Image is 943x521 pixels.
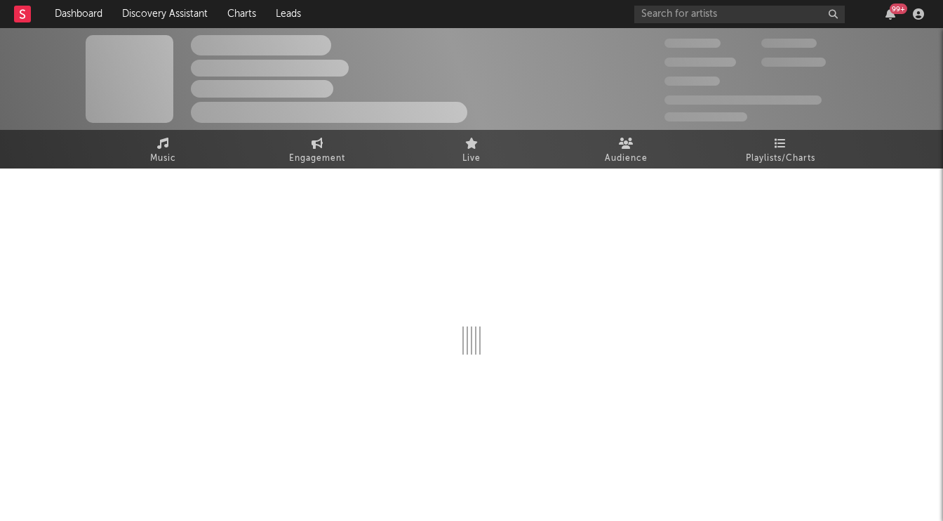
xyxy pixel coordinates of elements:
[761,58,826,67] span: 1,000,000
[394,130,549,169] a: Live
[664,39,721,48] span: 300,000
[664,77,720,86] span: 100,000
[746,150,815,167] span: Playlists/Charts
[634,6,845,23] input: Search for artists
[664,58,736,67] span: 50,000,000
[150,150,176,167] span: Music
[664,95,822,105] span: 50,000,000 Monthly Listeners
[761,39,817,48] span: 100,000
[605,150,648,167] span: Audience
[289,150,345,167] span: Engagement
[462,150,481,167] span: Live
[703,130,857,169] a: Playlists/Charts
[885,8,895,20] button: 99+
[549,130,703,169] a: Audience
[240,130,394,169] a: Engagement
[664,112,747,121] span: Jump Score: 85.0
[86,130,240,169] a: Music
[890,4,907,14] div: 99 +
